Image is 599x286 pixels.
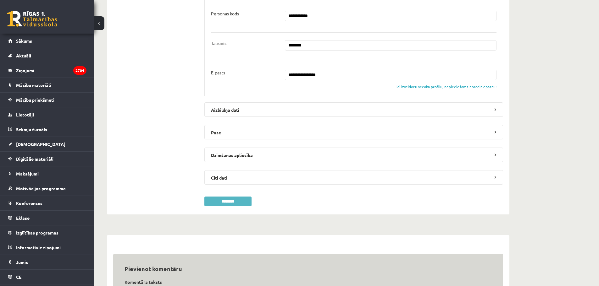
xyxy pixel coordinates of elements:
[8,122,86,137] a: Sekmju žurnāls
[211,40,226,46] p: Tālrunis
[16,200,42,206] span: Konferences
[8,93,86,107] a: Mācību priekšmeti
[8,137,86,151] a: [DEMOGRAPHIC_DATA]
[16,63,86,78] legend: Ziņojumi
[211,70,225,75] p: E-pasts
[16,186,66,191] span: Motivācijas programma
[16,156,53,162] span: Digitālie materiāli
[204,148,503,162] legend: Dzimšanas apliecība
[8,181,86,196] a: Motivācijas programma
[211,11,239,16] p: Personas kods
[8,270,86,284] a: CE
[16,53,31,58] span: Aktuāli
[125,265,492,272] h3: Pievienot komentāru
[8,196,86,210] a: Konferences
[16,127,47,132] span: Sekmju žurnāls
[16,82,51,88] span: Mācību materiāli
[8,211,86,225] a: Eklase
[16,274,21,280] span: CE
[8,34,86,48] a: Sākums
[16,230,58,235] span: Izglītības programas
[8,63,86,78] a: Ziņojumi2704
[204,102,503,117] legend: Aizbildņa dati
[16,215,30,221] span: Eklase
[125,279,492,285] h4: Komentāra teksts
[7,11,57,27] a: Rīgas 1. Tālmācības vidusskola
[8,78,86,92] a: Mācību materiāli
[16,166,86,181] legend: Maksājumi
[204,170,503,185] legend: Citi dati
[16,259,28,265] span: Jumis
[16,38,32,44] span: Sākums
[8,166,86,181] a: Maksājumi
[8,107,86,122] a: Lietotāji
[8,255,86,269] a: Jumis
[16,245,61,250] span: Informatīvie ziņojumi
[16,141,65,147] span: [DEMOGRAPHIC_DATA]
[8,240,86,255] a: Informatīvie ziņojumi
[8,152,86,166] a: Digitālie materiāli
[397,84,496,89] div: lai izveidotu vecāka profilu, nepieciešams norādīt epastu!
[73,66,86,75] i: 2704
[16,97,54,103] span: Mācību priekšmeti
[8,48,86,63] a: Aktuāli
[204,125,503,139] legend: Pase
[8,225,86,240] a: Izglītības programas
[16,112,34,117] span: Lietotāji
